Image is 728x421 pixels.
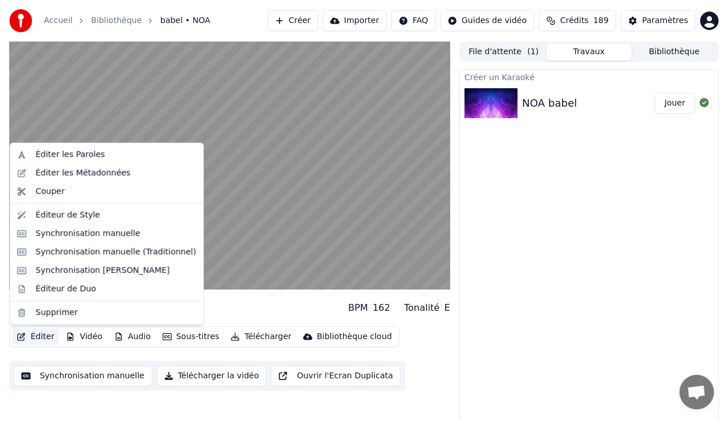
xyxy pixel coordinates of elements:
[527,46,539,58] span: ( 1 )
[348,301,368,315] div: BPM
[444,301,450,315] div: E
[14,366,152,386] button: Synchronisation manuelle
[323,10,387,31] button: Importer
[317,331,392,343] div: Bibliothèque cloud
[12,329,59,345] button: Éditer
[621,10,696,31] button: Paramètres
[539,10,616,31] button: Crédits189
[158,329,224,345] button: Sous-titres
[404,301,440,315] div: Tonalité
[36,209,100,221] div: Éditeur de Style
[560,15,589,27] span: Crédits
[440,10,534,31] button: Guides de vidéo
[680,375,714,409] a: Ouvrir le chat
[36,265,170,276] div: Synchronisation [PERSON_NAME]
[110,329,156,345] button: Audio
[655,93,695,114] button: Jouer
[160,15,210,27] span: babel • NOA
[36,167,131,179] div: Éditer les Métadonnées
[44,15,73,27] a: Accueil
[36,283,96,295] div: Éditeur de Duo
[36,307,78,318] div: Supprimer
[391,10,436,31] button: FAQ
[267,10,318,31] button: Créer
[91,15,142,27] a: Bibliothèque
[593,15,609,27] span: 189
[44,15,210,27] nav: breadcrumb
[522,95,577,111] div: NOA babel
[226,329,296,345] button: Télécharger
[36,228,141,239] div: Synchronisation manuelle
[461,44,546,61] button: File d'attente
[632,44,717,61] button: Bibliothèque
[546,44,632,61] button: Travaux
[61,329,107,345] button: Vidéo
[36,186,65,197] div: Couper
[36,149,105,160] div: Éditer les Paroles
[36,246,197,258] div: Synchronisation manuelle (Traditionnel)
[157,366,267,386] button: Télécharger la vidéo
[373,301,391,315] div: 162
[271,366,401,386] button: Ouvrir l'Ecran Duplicata
[642,15,688,27] div: Paramètres
[460,70,718,84] div: Créer un Karaoké
[9,9,32,32] img: youka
